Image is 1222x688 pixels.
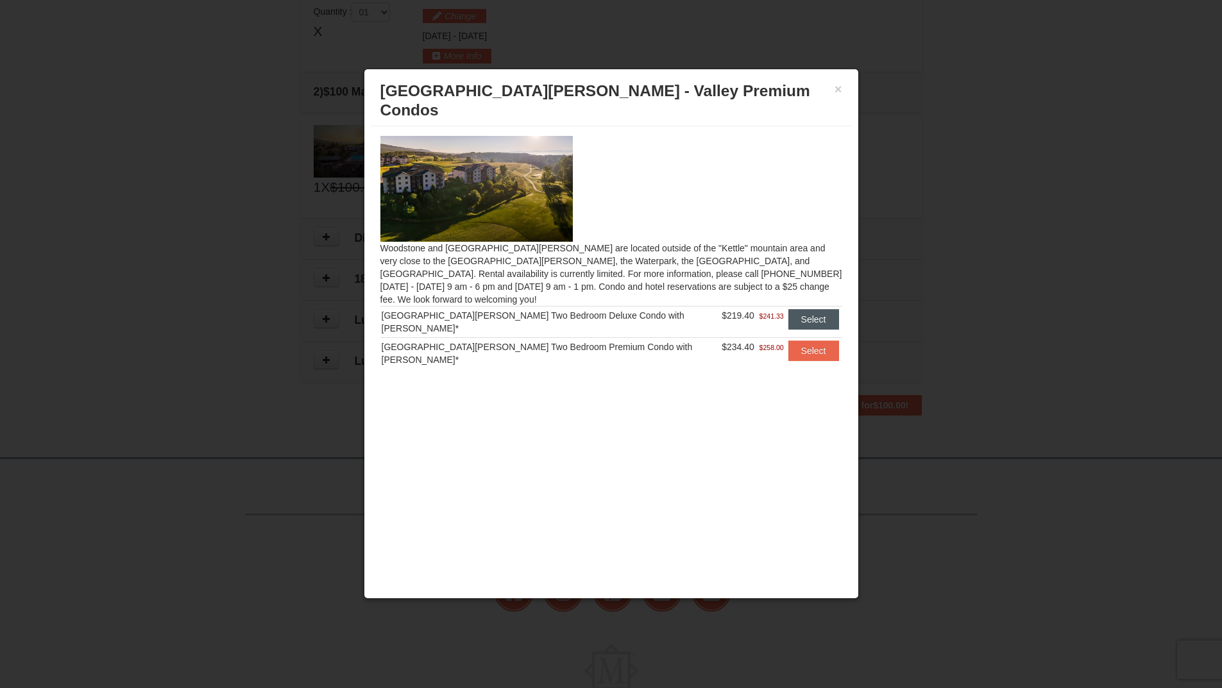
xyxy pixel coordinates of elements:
[371,126,852,390] div: Woodstone and [GEOGRAPHIC_DATA][PERSON_NAME] are located outside of the "Kettle" mountain area an...
[722,342,754,352] span: $234.40
[788,340,839,361] button: Select
[788,309,839,330] button: Select
[722,310,754,321] span: $219.40
[835,83,842,96] button: ×
[380,82,810,119] span: [GEOGRAPHIC_DATA][PERSON_NAME] - Valley Premium Condos
[380,136,573,241] img: 19219041-4-ec11c166.jpg
[382,309,720,335] div: [GEOGRAPHIC_DATA][PERSON_NAME] Two Bedroom Deluxe Condo with [PERSON_NAME]*
[382,340,720,366] div: [GEOGRAPHIC_DATA][PERSON_NAME] Two Bedroom Premium Condo with [PERSON_NAME]*
[760,310,784,323] span: $241.33
[760,341,784,354] span: $258.00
